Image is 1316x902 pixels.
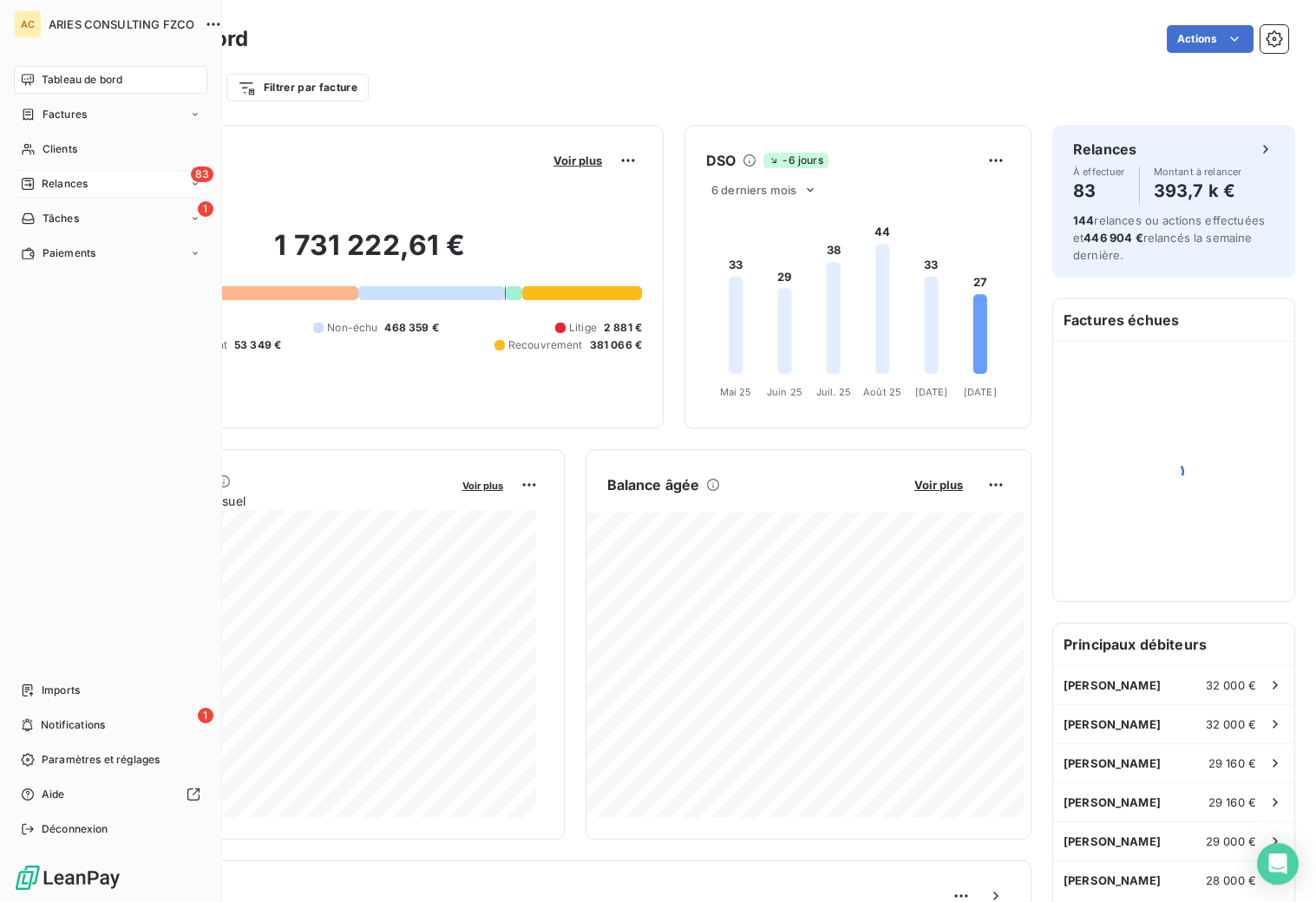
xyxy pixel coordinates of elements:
span: 32 000 € [1206,717,1256,731]
h2: 1 731 222,61 € [98,228,642,280]
span: Voir plus [914,478,963,492]
span: Recouvrement [508,337,583,353]
span: relances ou actions effectuées et relancés la semaine dernière. [1073,213,1265,262]
h4: 393,7 k € [1154,177,1242,205]
tspan: Juin 25 [767,386,802,398]
h6: Relances [1073,139,1136,160]
span: 468 359 € [384,320,438,336]
span: Litige [569,320,597,336]
button: Filtrer par facture [226,74,369,101]
span: 32 000 € [1206,678,1256,692]
span: Montant à relancer [1154,167,1242,177]
button: Voir plus [457,477,508,493]
span: 1 [198,708,213,723]
span: [PERSON_NAME] [1064,795,1161,809]
button: Voir plus [548,153,607,168]
span: 29 160 € [1208,795,1256,809]
span: [PERSON_NAME] [1064,756,1161,770]
span: [PERSON_NAME] [1064,717,1161,731]
h4: 83 [1073,177,1125,205]
span: Notifications [41,717,105,733]
span: Voir plus [462,480,503,492]
span: Tableau de bord [42,72,122,88]
span: Tâches [43,211,79,226]
span: Déconnexion [42,821,108,837]
tspan: [DATE] [964,386,997,398]
div: AC [14,10,42,38]
span: Non-échu [327,320,377,336]
span: Imports [42,683,80,698]
span: 144 [1073,213,1094,227]
button: Voir plus [909,477,968,493]
h6: Principaux débiteurs [1053,624,1294,665]
tspan: Août 25 [863,386,901,398]
span: 1 [198,201,213,217]
span: 2 881 € [604,320,642,336]
tspan: [DATE] [915,386,948,398]
span: 29 160 € [1208,756,1256,770]
span: 381 066 € [590,337,642,353]
span: ARIES CONSULTING FZCO [49,17,194,31]
span: 53 349 € [234,337,281,353]
span: Aide [42,787,65,802]
span: Paramètres et réglages [42,752,160,768]
button: Actions [1167,25,1254,53]
span: Paiements [43,245,95,261]
span: Factures [43,107,87,122]
span: 446 904 € [1084,231,1142,245]
img: Logo LeanPay [14,864,121,892]
span: [PERSON_NAME] [1064,678,1161,692]
span: 83 [191,167,213,182]
span: Voir plus [553,154,602,167]
span: Clients [43,141,77,157]
h6: DSO [706,150,736,171]
a: Aide [14,781,207,808]
span: -6 jours [763,153,828,168]
span: Relances [42,176,88,192]
h6: Factures échues [1053,299,1294,341]
tspan: Mai 25 [720,386,752,398]
tspan: Juil. 25 [816,386,851,398]
h6: Balance âgée [607,474,700,495]
span: 6 derniers mois [711,183,796,197]
span: À effectuer [1073,167,1125,177]
span: Chiffre d'affaires mensuel [98,492,450,510]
